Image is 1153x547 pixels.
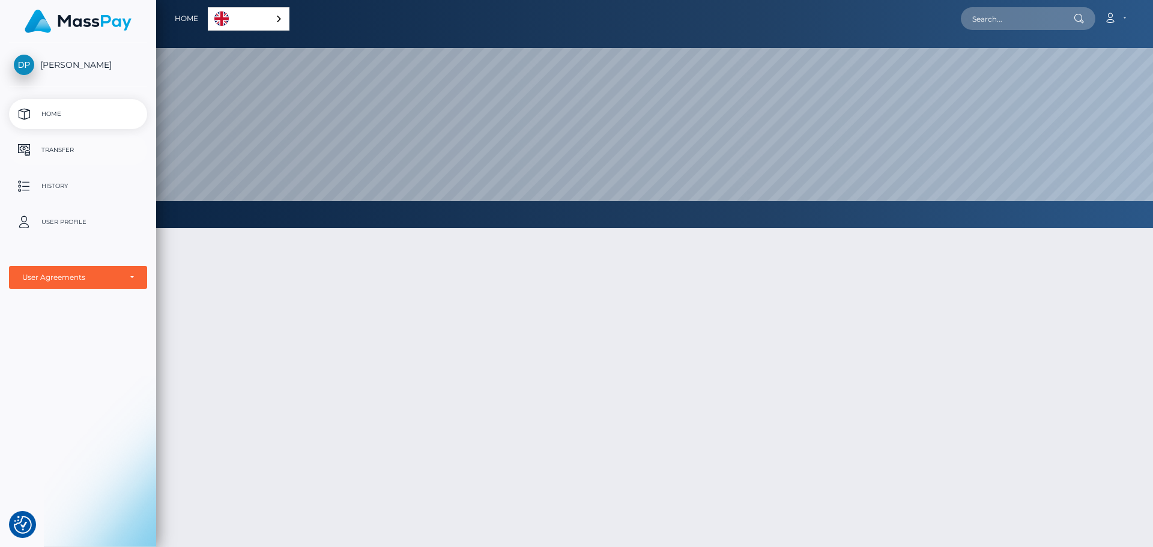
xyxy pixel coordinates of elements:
[14,516,32,534] button: Consent Preferences
[9,135,147,165] a: Transfer
[9,99,147,129] a: Home
[208,8,289,30] a: English
[175,6,198,31] a: Home
[9,171,147,201] a: History
[208,7,289,31] aside: Language selected: English
[9,266,147,289] button: User Agreements
[208,7,289,31] div: Language
[9,59,147,70] span: [PERSON_NAME]
[14,105,142,123] p: Home
[14,177,142,195] p: History
[14,141,142,159] p: Transfer
[9,207,147,237] a: User Profile
[25,10,132,33] img: MassPay
[14,516,32,534] img: Revisit consent button
[22,273,121,282] div: User Agreements
[961,7,1074,30] input: Search...
[14,213,142,231] p: User Profile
